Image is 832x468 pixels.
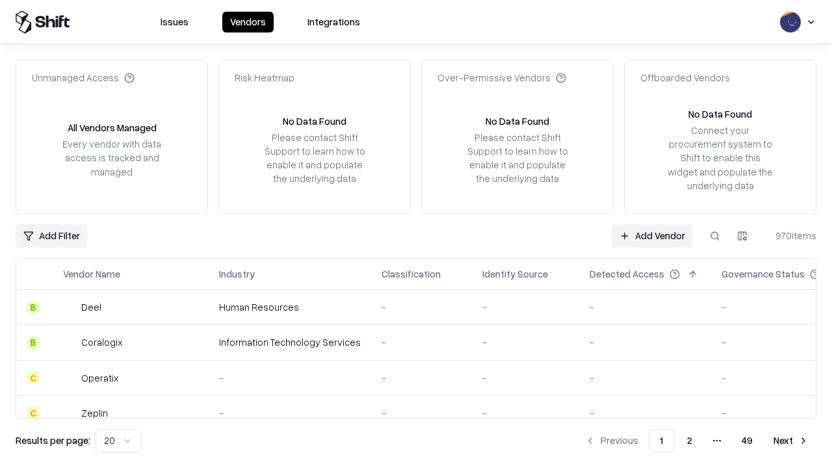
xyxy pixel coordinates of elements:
[764,229,816,242] div: 970 items
[63,267,120,281] div: Vendor Name
[81,371,118,385] div: Operatix
[482,371,569,385] div: -
[486,114,549,128] div: No Data Found
[590,406,701,420] div: -
[590,300,701,314] div: -
[27,336,40,349] div: B
[482,406,569,420] div: -
[590,267,664,281] div: Detected Access
[219,335,361,349] div: Information Technology Services
[63,336,76,349] img: Coralogix
[731,429,763,452] button: 49
[612,224,693,248] a: Add Vendor
[577,429,816,452] nav: pagination
[222,12,274,32] button: Vendors
[235,71,294,84] div: Risk Heatmap
[283,114,346,128] div: No Data Found
[81,300,101,314] div: Deel
[482,300,569,314] div: -
[437,71,566,84] div: Over-Permissive Vendors
[219,371,361,385] div: -
[482,335,569,349] div: -
[590,371,701,385] div: -
[58,137,166,178] div: Every vendor with data access is tracked and managed
[640,71,730,84] div: Offboarded Vendors
[649,429,674,452] button: 1
[382,335,461,349] div: -
[16,434,90,447] p: Results per page:
[81,406,108,420] div: Zeplin
[68,121,157,135] div: All Vendors Managed
[27,406,40,419] div: C
[261,131,369,186] div: Please contact Shift Support to learn how to enable it and populate the underlying data
[219,406,361,420] div: -
[382,371,461,385] div: -
[16,224,88,248] button: Add Filter
[590,335,701,349] div: -
[153,12,196,32] button: Issues
[63,371,76,384] img: Operatix
[382,267,441,281] div: Classification
[382,300,461,314] div: -
[81,335,122,349] div: Coralogix
[219,267,255,281] div: Industry
[482,267,548,281] div: Identity Source
[766,429,816,452] button: Next
[63,301,76,314] img: Deel
[27,371,40,384] div: C
[677,429,703,452] button: 2
[300,12,368,32] button: Integrations
[32,71,135,84] div: Unmanaged Access
[721,267,805,281] div: Governance Status
[382,406,461,420] div: -
[666,123,774,192] div: Connect your procurement system to Shift to enable this widget and populate the underlying data
[463,131,571,186] div: Please contact Shift Support to learn how to enable it and populate the underlying data
[63,406,76,419] img: Zeplin
[688,107,752,121] div: No Data Found
[27,301,40,314] div: B
[219,300,361,314] div: Human Resources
